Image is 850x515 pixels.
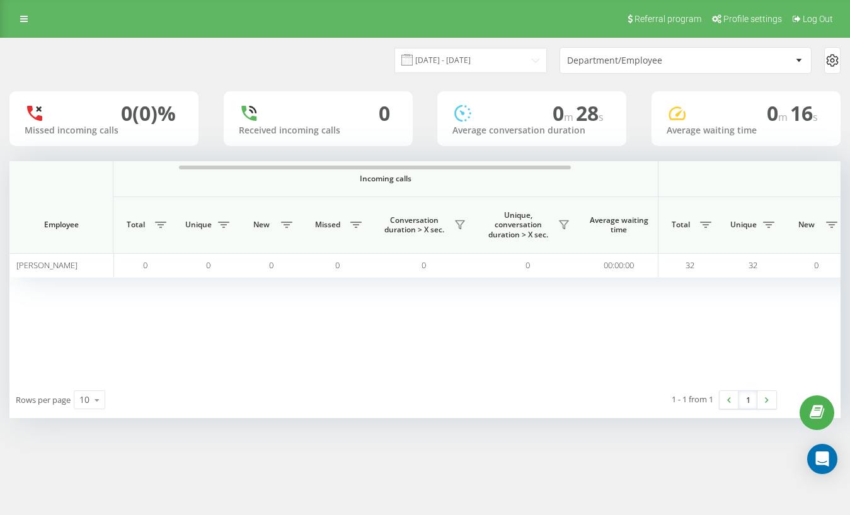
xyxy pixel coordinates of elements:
[814,259,818,271] span: 0
[422,259,426,271] span: 0
[379,101,390,125] div: 0
[20,220,102,230] span: Employee
[665,220,696,230] span: Total
[738,391,757,409] a: 1
[183,220,214,230] span: Unique
[79,393,89,406] div: 10
[335,259,340,271] span: 0
[246,220,277,230] span: New
[16,394,71,405] span: Rows per page
[482,210,554,240] span: Unique, conversation duration > Х sec.
[146,174,625,184] span: Incoming calls
[749,259,757,271] span: 32
[143,259,147,271] span: 0
[269,259,273,271] span: 0
[206,259,210,271] span: 0
[599,110,604,124] span: s
[564,110,576,124] span: m
[580,253,658,278] td: 00:00:00
[803,14,833,24] span: Log Out
[723,14,782,24] span: Profile settings
[309,220,347,230] span: Missed
[778,110,790,124] span: m
[239,125,398,136] div: Received incoming calls
[576,99,604,127] span: 28
[728,220,759,230] span: Unique
[120,220,151,230] span: Total
[452,125,611,136] div: Average conversation duration
[672,393,713,405] div: 1 - 1 from 1
[589,215,648,235] span: Average waiting time
[16,259,78,271] span: [PERSON_NAME]
[567,55,718,66] div: Department/Employee
[553,99,576,127] span: 0
[667,125,825,136] div: Average waiting time
[813,110,818,124] span: s
[791,220,822,230] span: New
[121,101,176,125] div: 0 (0)%
[807,444,837,474] div: Open Intercom Messenger
[635,14,701,24] span: Referral program
[526,259,530,271] span: 0
[790,99,818,127] span: 16
[686,259,694,271] span: 32
[378,215,451,235] span: Conversation duration > Х sec.
[767,99,790,127] span: 0
[25,125,183,136] div: Missed incoming calls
